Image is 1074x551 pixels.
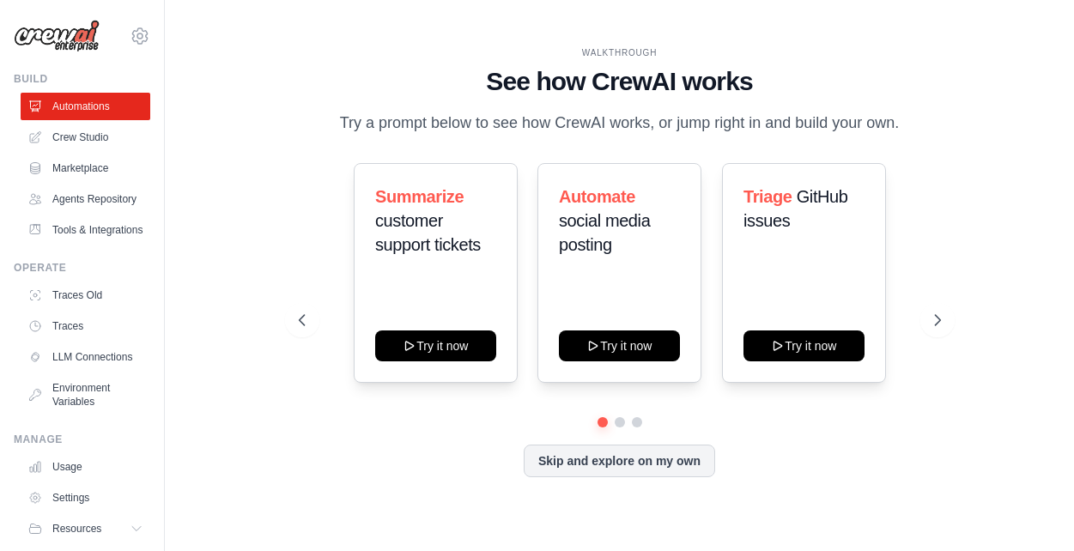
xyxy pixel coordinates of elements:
div: Manage [14,433,150,446]
span: Resources [52,522,101,536]
span: customer support tickets [375,211,481,254]
a: Marketplace [21,154,150,182]
button: Try it now [375,330,496,361]
a: Agents Repository [21,185,150,213]
iframe: Chat Widget [988,469,1074,551]
div: Operate [14,261,150,275]
span: Summarize [375,187,464,206]
button: Try it now [559,330,680,361]
a: Settings [21,484,150,512]
h1: See how CrewAI works [299,66,941,97]
span: GitHub issues [743,187,848,230]
a: Traces [21,312,150,340]
span: Triage [743,187,792,206]
a: Automations [21,93,150,120]
a: Traces Old [21,282,150,309]
a: Crew Studio [21,124,150,151]
p: Try a prompt below to see how CrewAI works, or jump right in and build your own. [331,111,908,136]
a: Environment Variables [21,374,150,415]
a: Tools & Integrations [21,216,150,244]
button: Resources [21,515,150,542]
button: Try it now [743,330,865,361]
span: social media posting [559,211,650,254]
img: Logo [14,20,100,52]
span: Automate [559,187,635,206]
a: Usage [21,453,150,481]
div: Build [14,72,150,86]
button: Skip and explore on my own [524,445,715,477]
a: LLM Connections [21,343,150,371]
div: WALKTHROUGH [299,46,941,59]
